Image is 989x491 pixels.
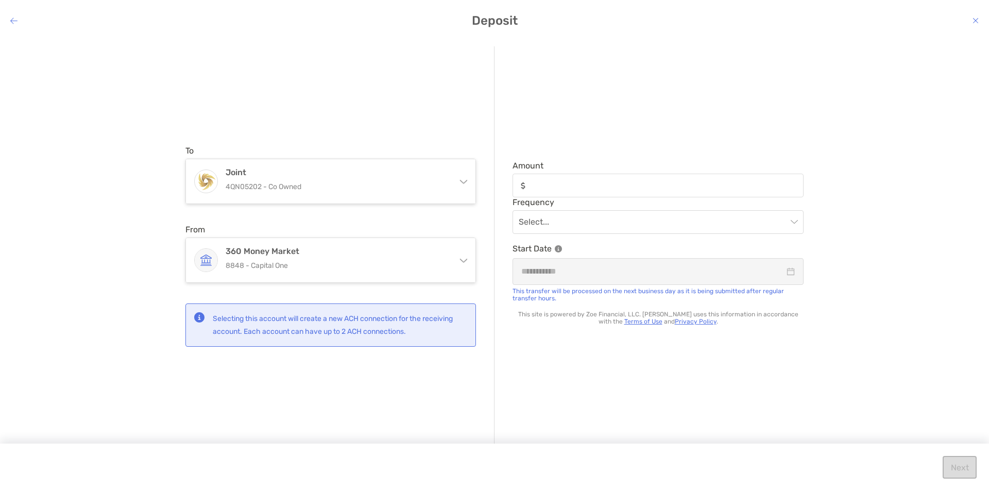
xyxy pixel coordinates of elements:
[624,318,662,325] a: Terms of Use
[226,167,448,177] h4: Joint
[226,246,448,256] h4: 360 Money Market
[513,287,804,302] div: This transfer will be processed on the next business day as it is being submitted after regular t...
[195,249,217,272] img: 360 Money Market
[555,245,562,252] img: Information Icon
[195,170,217,192] img: Joint
[521,182,525,190] img: input icon
[226,180,448,193] p: 4QN05202 - Co Owned
[675,318,717,325] a: Privacy Policy
[513,161,804,171] span: Amount
[185,225,205,234] label: From
[513,311,804,325] p: This site is powered by Zoe Financial, LLC. [PERSON_NAME] uses this information in accordance wit...
[226,259,448,272] p: 8848 - Capital One
[513,197,804,207] span: Frequency
[185,146,194,156] label: To
[530,181,803,190] input: Amountinput icon
[513,242,804,255] p: Start Date
[213,312,467,338] p: Selecting this account will create a new ACH connection for the receiving account. Each account c...
[194,312,204,323] img: status icon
